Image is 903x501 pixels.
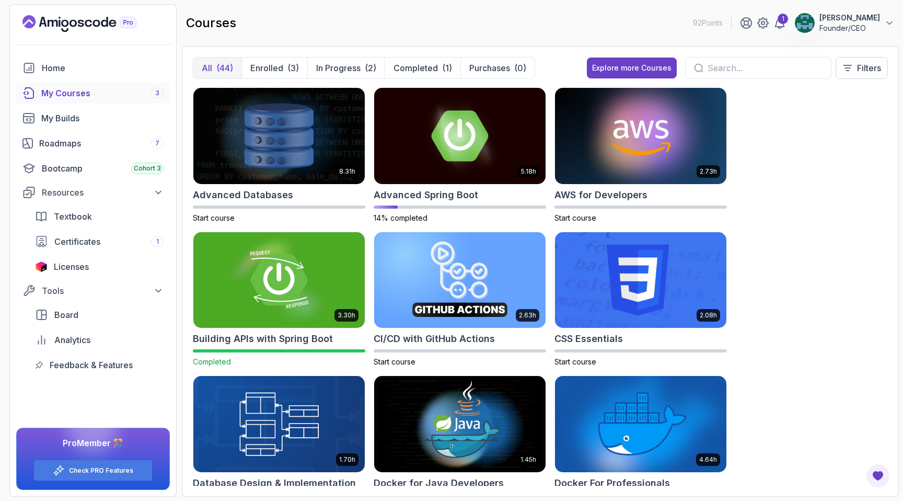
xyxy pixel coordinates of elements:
button: Open Feedback Button [865,463,890,488]
button: user profile image[PERSON_NAME]Founder/CEO [794,13,895,33]
img: user profile image [795,13,815,33]
a: Building APIs with Spring Boot card3.30hBuilding APIs with Spring BootCompleted [193,232,365,368]
a: feedback [29,355,170,375]
h2: Advanced Spring Boot [374,188,478,202]
span: Start course [193,213,235,222]
h2: Database Design & Implementation [193,476,356,491]
p: 92 Points [693,18,723,28]
button: Enrolled(3) [241,58,307,78]
p: Founder/CEO [819,23,880,33]
h2: AWS for Developers [554,188,647,202]
h2: Docker for Java Developers [374,476,504,491]
p: 5.18h [521,167,536,176]
p: All [202,62,212,74]
p: Filters [857,62,881,74]
h2: Building APIs with Spring Boot [193,332,333,346]
h2: Advanced Databases [193,188,293,202]
a: certificates [29,231,170,252]
p: Completed [393,62,438,74]
div: Home [42,62,164,74]
span: Start course [554,213,596,222]
a: Advanced Spring Boot card5.18hAdvanced Spring Boot14% completed [374,87,546,223]
span: 14% completed [374,213,427,222]
p: 3.30h [338,311,355,320]
span: Start course [374,357,415,366]
span: Textbook [54,210,92,223]
img: Advanced Databases card [193,88,365,184]
a: analytics [29,329,170,350]
span: Completed [193,357,231,366]
img: Building APIs with Spring Boot card [193,232,365,328]
div: Roadmaps [39,137,164,150]
p: 2.08h [700,311,717,320]
span: Start course [554,357,596,366]
a: 1 [773,17,786,29]
div: (2) [365,62,376,74]
h2: courses [186,15,236,31]
span: 7 [155,139,159,147]
span: Board [54,309,78,321]
p: 4.64h [699,456,717,464]
p: 2.63h [519,311,536,320]
img: Docker for Java Developers card [374,376,546,472]
p: 2.73h [700,167,717,176]
p: 1.45h [520,456,536,464]
img: CI/CD with GitHub Actions card [374,232,546,328]
a: roadmaps [16,133,170,154]
a: builds [16,108,170,129]
span: Cohort 3 [134,164,161,173]
span: Analytics [54,334,90,346]
a: Landing page [22,15,160,32]
button: Completed(1) [385,58,460,78]
p: 1.70h [339,456,355,464]
div: (0) [514,62,526,74]
button: Resources [16,183,170,202]
p: In Progress [316,62,361,74]
a: home [16,58,170,78]
button: Purchases(0) [460,58,535,78]
p: Enrolled [250,62,283,74]
img: Docker For Professionals card [555,376,726,472]
span: Licenses [54,260,89,273]
div: Tools [42,284,164,297]
img: jetbrains icon [35,261,48,272]
p: [PERSON_NAME] [819,13,880,23]
div: (3) [287,62,299,74]
img: Database Design & Implementation card [193,376,365,472]
div: (1) [442,62,452,74]
button: Explore more Courses [587,58,677,78]
div: My Builds [41,112,164,124]
div: My Courses [41,87,164,99]
h2: Docker For Professionals [554,476,670,491]
button: Tools [16,281,170,300]
button: Filters [836,57,888,79]
p: Purchases [469,62,510,74]
h2: CSS Essentials [554,332,623,346]
a: licenses [29,256,170,277]
span: 1 [156,237,159,246]
div: Explore more Courses [592,63,672,73]
input: Search... [708,62,823,74]
a: courses [16,83,170,104]
div: Resources [42,186,164,199]
img: CSS Essentials card [555,232,726,328]
button: Check PRO Features [33,460,153,481]
h2: CI/CD with GitHub Actions [374,332,495,346]
button: In Progress(2) [307,58,385,78]
span: Certificates [54,235,100,248]
div: Bootcamp [42,162,164,175]
img: AWS for Developers card [555,88,726,184]
a: Check PRO Features [69,466,133,475]
a: textbook [29,206,170,227]
span: Feedback & Features [50,359,133,371]
button: All(44) [193,58,241,78]
div: (44) [216,62,233,74]
img: Advanced Spring Boot card [374,88,546,184]
div: 1 [778,14,788,24]
a: board [29,304,170,325]
a: bootcamp [16,158,170,179]
span: 3 [155,89,159,97]
p: 8.31h [339,167,355,176]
